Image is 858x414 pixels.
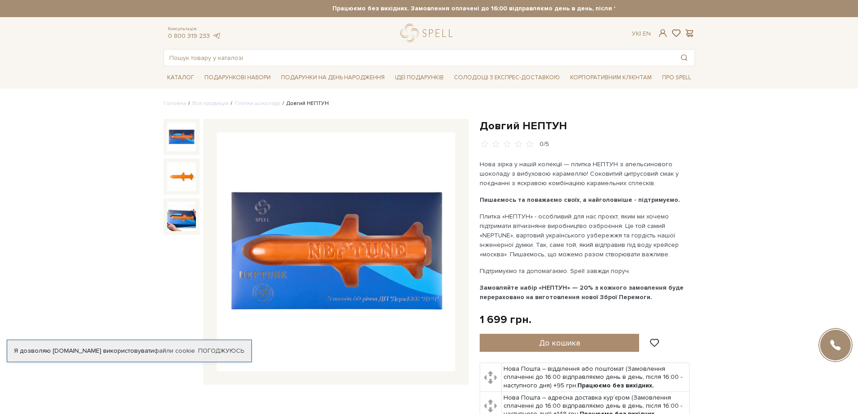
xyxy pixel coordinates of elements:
[201,71,274,85] span: Подарункові набори
[539,338,580,348] span: До кошика
[277,71,388,85] span: Подарунки на День народження
[658,71,695,85] span: Про Spell
[540,140,549,149] div: 0/5
[567,70,655,85] a: Корпоративним клієнтам
[192,100,228,107] a: Вся продукція
[163,71,198,85] span: Каталог
[168,32,210,40] a: 0 800 319 233
[480,119,695,133] h1: Довгий НЕПТУН
[217,132,455,371] img: Довгий НЕПТУН
[640,30,641,37] span: |
[632,30,651,38] div: Ук
[674,50,695,66] button: Пошук товару у каталозі
[212,32,221,40] a: telegram
[154,347,195,355] a: файли cookie
[502,363,690,392] td: Нова Пошта – відділення або поштомат (Замовлення сплаченні до 16:00 відправляємо день в день, піс...
[167,162,196,191] img: Довгий НЕПТУН
[577,382,654,389] b: Працюємо без вихідних.
[480,284,684,301] b: Замовляйте набір «НЕПТУН» — 20% з кожного замовлення буде перераховано на виготовлення нової Збро...
[198,347,244,355] a: Погоджуюсь
[400,24,457,42] a: logo
[168,26,221,32] span: Консультація:
[235,100,280,107] a: Плитки шоколаду
[243,5,775,13] strong: Працюємо без вихідних. Замовлення оплачені до 16:00 відправляємо день в день, після 16:00 - насту...
[164,50,674,66] input: Пошук товару у каталозі
[167,123,196,151] img: Довгий НЕПТУН
[643,30,651,37] a: En
[450,70,563,85] a: Солодощі з експрес-доставкою
[480,266,691,276] p: Підтримуємо та допомагаємо. Spell завжди поруч.
[480,212,691,259] p: Плитка «НЕПТУН» - особливий для нас проєкт, яким ми хочемо підтримати вітчизняне виробництво озбр...
[167,202,196,231] img: Довгий НЕПТУН
[480,313,531,327] div: 1 699 грн.
[280,100,329,108] li: Довгий НЕПТУН
[480,334,640,352] button: До кошика
[480,159,691,188] p: Нова зірка у нашій колекції — плитка НЕПТУН з апельсинового шоколаду з вибуховою карамеллю! Соков...
[480,196,680,204] b: Пишаємось та поважаємо своїх, а найголовніше - підтримуємо.
[391,71,447,85] span: Ідеї подарунків
[7,347,251,355] div: Я дозволяю [DOMAIN_NAME] використовувати
[163,100,186,107] a: Головна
